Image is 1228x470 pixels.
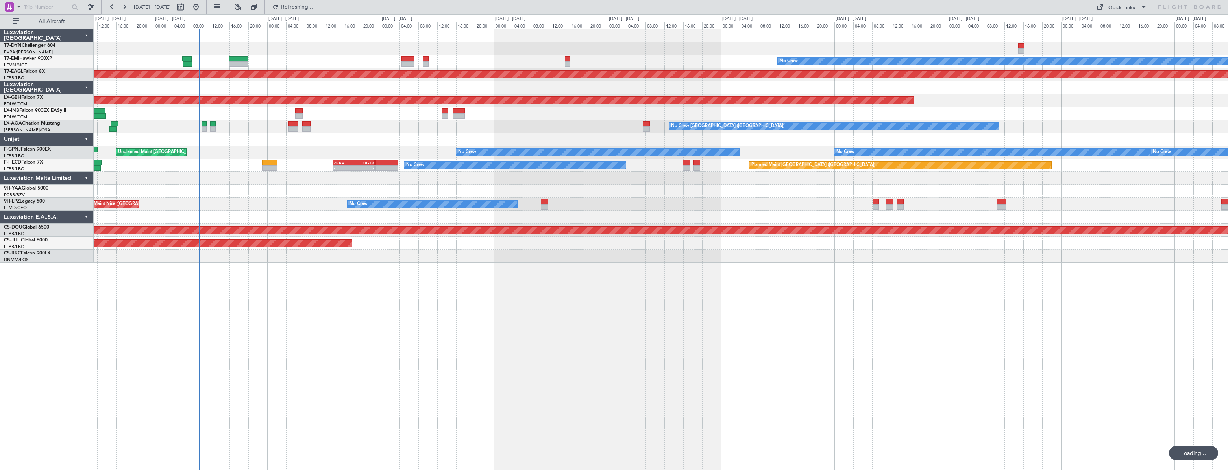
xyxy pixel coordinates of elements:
[1118,22,1137,29] div: 12:00
[334,166,354,170] div: -
[627,22,645,29] div: 04:00
[986,22,1004,29] div: 08:00
[71,198,164,210] div: Unplanned Maint Nice ([GEOGRAPHIC_DATA])
[853,22,872,29] div: 04:00
[354,166,374,170] div: -
[551,22,570,29] div: 12:00
[683,22,702,29] div: 16:00
[778,22,797,29] div: 12:00
[834,22,853,29] div: 00:00
[248,22,267,29] div: 20:00
[305,22,324,29] div: 08:00
[1093,1,1151,13] button: Quick Links
[589,22,608,29] div: 20:00
[381,22,399,29] div: 00:00
[343,22,362,29] div: 16:00
[362,22,381,29] div: 20:00
[286,22,305,29] div: 04:00
[4,56,52,61] a: T7-EMIHawker 900XP
[816,22,834,29] div: 20:00
[437,22,456,29] div: 12:00
[229,22,248,29] div: 16:00
[4,225,49,230] a: CS-DOUGlobal 6500
[4,49,53,55] a: EVRA/[PERSON_NAME]
[949,16,979,22] div: [DATE] - [DATE]
[570,22,589,29] div: 16:00
[1176,16,1206,22] div: [DATE] - [DATE]
[406,159,424,171] div: No Crew
[721,22,740,29] div: 00:00
[494,22,513,29] div: 00:00
[4,160,43,165] a: F-HECDFalcon 7X
[4,62,27,68] a: LFMN/NCE
[1108,4,1135,12] div: Quick Links
[4,244,24,250] a: LFPB/LBG
[350,198,368,210] div: No Crew
[475,22,494,29] div: 20:00
[797,22,816,29] div: 16:00
[702,22,721,29] div: 20:00
[134,4,171,11] span: [DATE] - [DATE]
[281,4,314,10] span: Refreshing...
[418,22,437,29] div: 08:00
[155,16,185,22] div: [DATE] - [DATE]
[267,22,286,29] div: 00:00
[9,15,85,28] button: All Aircraft
[4,121,60,126] a: LX-AOACitation Mustang
[4,225,22,230] span: CS-DOU
[4,108,19,113] span: LX-INB
[4,199,20,204] span: 9H-LPZ
[722,16,753,22] div: [DATE] - [DATE]
[95,16,126,22] div: [DATE] - [DATE]
[891,22,910,29] div: 12:00
[664,22,683,29] div: 12:00
[399,22,418,29] div: 04:00
[192,22,211,29] div: 08:00
[4,251,50,256] a: CS-RRCFalcon 900LX
[334,160,354,165] div: ZBAA
[1062,16,1093,22] div: [DATE] - [DATE]
[4,186,22,191] span: 9H-YAA
[4,192,25,198] a: FCBB/BZV
[4,251,21,256] span: CS-RRC
[116,22,135,29] div: 16:00
[948,22,967,29] div: 00:00
[4,95,21,100] span: LX-GBH
[872,22,891,29] div: 08:00
[4,186,48,191] a: 9H-YAAGlobal 5000
[1193,22,1212,29] div: 04:00
[4,205,27,211] a: LFMD/CEQ
[671,120,784,132] div: No Crew [GEOGRAPHIC_DATA] ([GEOGRAPHIC_DATA])
[20,19,83,24] span: All Aircraft
[456,22,475,29] div: 16:00
[1042,22,1061,29] div: 20:00
[4,56,19,61] span: T7-EMI
[154,22,173,29] div: 00:00
[4,95,43,100] a: LX-GBHFalcon 7X
[1156,22,1174,29] div: 20:00
[118,146,248,158] div: Unplanned Maint [GEOGRAPHIC_DATA] ([GEOGRAPHIC_DATA])
[268,16,299,22] div: [DATE] - [DATE]
[4,166,24,172] a: LFPB/LBG
[495,16,525,22] div: [DATE] - [DATE]
[4,75,24,81] a: LFPB/LBG
[1153,146,1171,158] div: No Crew
[513,22,532,29] div: 04:00
[4,127,50,133] a: [PERSON_NAME]/QSA
[97,22,116,29] div: 12:00
[532,22,551,29] div: 08:00
[4,101,27,107] a: EDLW/DTM
[967,22,986,29] div: 04:00
[4,69,45,74] a: T7-EAGLFalcon 8X
[4,121,22,126] span: LX-AOA
[458,146,476,158] div: No Crew
[4,147,21,152] span: F-GPNJ
[4,108,66,113] a: LX-INBFalcon 900EX EASy II
[1169,446,1218,460] div: Loading...
[4,199,45,204] a: 9H-LPZLegacy 500
[24,1,69,13] input: Trip Number
[135,22,154,29] div: 20:00
[836,146,854,158] div: No Crew
[780,55,798,67] div: No Crew
[1004,22,1023,29] div: 12:00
